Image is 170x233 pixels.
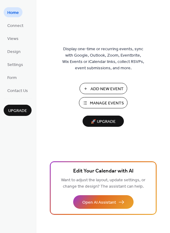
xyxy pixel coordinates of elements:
[4,46,24,56] a: Design
[79,97,127,108] button: Manage Events
[7,10,19,16] span: Home
[86,118,120,126] span: 🚀 Upgrade
[4,72,20,82] a: Form
[7,88,28,94] span: Contact Us
[73,167,134,176] span: Edit Your Calendar with AI
[90,86,124,92] span: Add New Event
[7,49,21,55] span: Design
[80,83,127,94] button: Add New Event
[4,20,27,30] a: Connect
[4,59,27,69] a: Settings
[7,23,23,29] span: Connect
[4,7,22,17] a: Home
[82,199,116,206] span: Open AI Assistant
[61,176,145,191] span: Want to adjust the layout, update settings, or change the design? The assistant can help.
[7,75,17,81] span: Form
[4,33,22,43] a: Views
[7,36,19,42] span: Views
[4,105,32,116] button: Upgrade
[73,195,134,209] button: Open AI Assistant
[8,108,27,114] span: Upgrade
[90,100,124,107] span: Manage Events
[7,62,23,68] span: Settings
[62,46,144,71] span: Display one-time or recurring events, sync with Google, Outlook, Zoom, Eventbrite, Wix Events or ...
[83,116,124,127] button: 🚀 Upgrade
[4,85,32,95] a: Contact Us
